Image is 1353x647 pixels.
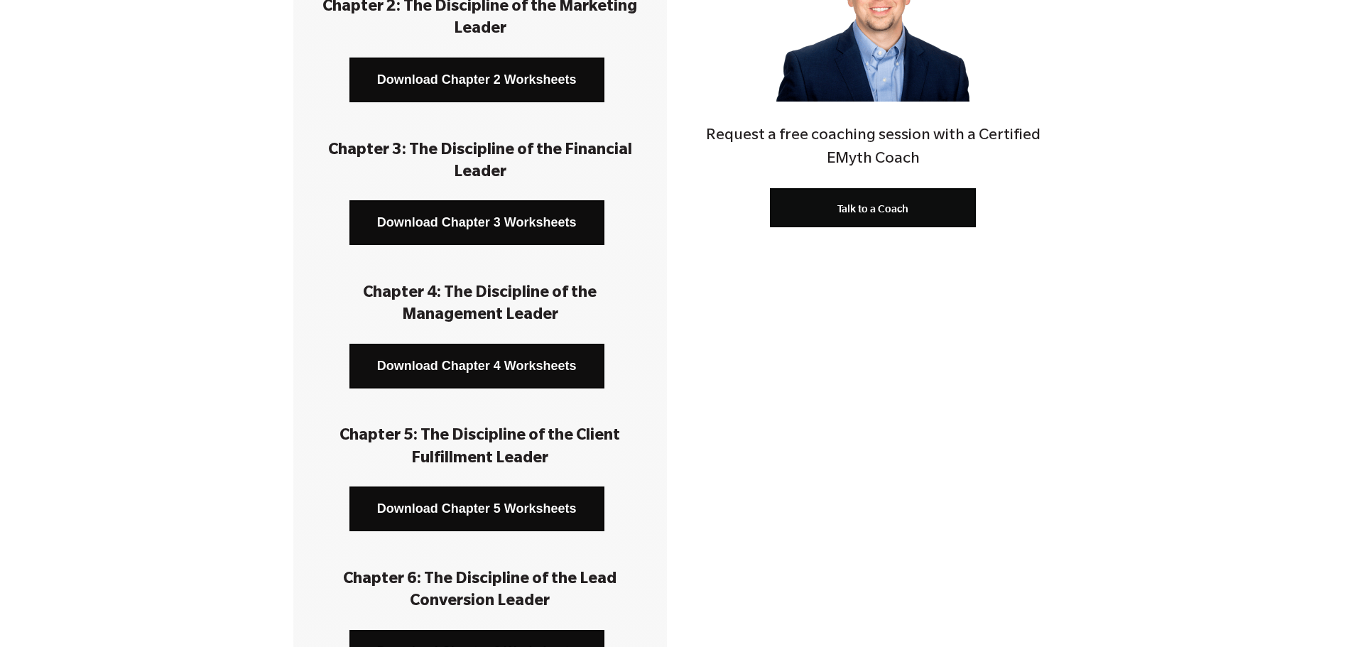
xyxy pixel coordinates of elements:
iframe: Chat Widget [1282,579,1353,647]
span: Talk to a Coach [837,202,908,214]
a: Download Chapter 4 Worksheets [349,344,604,388]
h3: Chapter 3: The Discipline of the Financial Leader [315,141,646,185]
a: Download Chapter 2 Worksheets [349,58,604,102]
h3: Chapter 4: The Discipline of the Management Leader [315,283,646,327]
h3: Chapter 5: The Discipline of the Client Fulfillment Leader [315,426,646,470]
h4: Request a free coaching session with a Certified EMyth Coach [686,125,1060,173]
a: Talk to a Coach [770,188,976,227]
h3: Chapter 6: The Discipline of the Lead Conversion Leader [315,570,646,614]
a: Download Chapter 5 Worksheets [349,486,604,531]
a: Download Chapter 3 Worksheets [349,200,604,245]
